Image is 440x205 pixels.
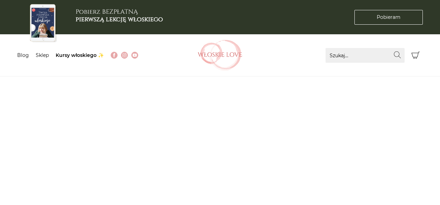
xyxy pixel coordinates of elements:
b: pierwszą lekcję włoskiego [76,15,163,24]
a: Pobieram [354,10,423,25]
img: Włoskielove [198,40,242,71]
a: Sklep [36,52,49,58]
input: Szukaj... [326,48,405,63]
a: Kursy włoskiego ✨ [56,52,104,58]
button: Koszyk [408,48,423,63]
span: Pobieram [377,14,400,21]
a: Blog [17,52,29,58]
h3: Pobierz BEZPŁATNĄ [76,8,163,23]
